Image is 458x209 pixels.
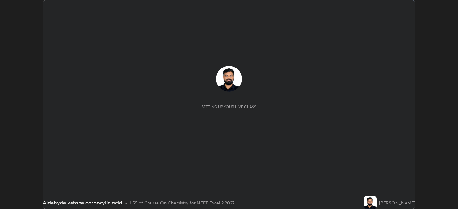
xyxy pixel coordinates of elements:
div: Aldehyde ketone carboxylic acid [43,199,122,206]
div: [PERSON_NAME] [379,199,415,206]
img: 4925d321413647ba8554cd8cd00796ad.jpg [364,196,377,209]
div: L55 of Course On Chemistry for NEET Excel 2 2027 [130,199,234,206]
div: • [125,199,127,206]
img: 4925d321413647ba8554cd8cd00796ad.jpg [216,66,242,92]
div: Setting up your live class [201,104,256,109]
